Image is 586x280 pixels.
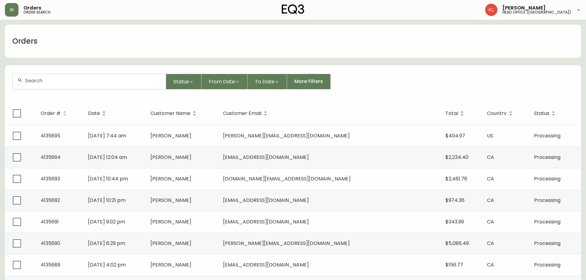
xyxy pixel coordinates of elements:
span: $2,461.76 [445,175,467,182]
span: 4135692 [41,197,60,204]
span: Total [445,112,458,115]
span: [DATE] 10:44 pm [88,175,128,182]
button: To Date [248,74,287,89]
span: Country [487,112,507,115]
span: More Filters [294,78,323,85]
input: Search [25,78,161,84]
span: Customer Email [223,112,261,115]
span: Processing [534,154,560,161]
span: $343.99 [445,218,464,225]
img: logo [282,4,305,14]
span: Status [173,78,189,85]
span: [PERSON_NAME] [150,154,191,161]
span: Processing [534,261,560,268]
span: 4135695 [41,132,60,139]
button: Status [166,74,201,89]
h5: head office ([GEOGRAPHIC_DATA]) [502,10,571,14]
img: 2c0c8aa7421344cf0398c7f872b772b5 [485,4,497,16]
h1: Orders [12,36,38,46]
span: [DATE] 7:44 am [88,132,126,139]
span: US [487,132,493,139]
span: Status [534,111,557,116]
button: More Filters [287,74,331,89]
span: CA [487,175,494,182]
h5: order search [23,10,50,14]
span: Order # [41,111,69,116]
span: Date [88,112,100,115]
span: CA [487,261,494,268]
span: To Date [255,78,274,85]
span: 4135689 [41,261,60,268]
span: $974.36 [445,197,464,204]
span: [EMAIL_ADDRESS][DOMAIN_NAME] [223,154,309,161]
span: Customer Name [150,111,198,116]
span: [PERSON_NAME] [150,240,191,247]
span: 4135693 [41,175,60,182]
span: Customer Email [223,111,269,116]
button: From Date [201,74,248,89]
span: $5,086.49 [445,240,469,247]
span: [EMAIL_ADDRESS][DOMAIN_NAME] [223,261,309,268]
span: [DOMAIN_NAME][EMAIL_ADDRESS][DOMAIN_NAME] [223,175,351,182]
span: [PERSON_NAME] [150,132,191,139]
span: [PERSON_NAME] [502,6,546,10]
span: Orders [23,6,41,10]
span: Date [88,111,108,116]
span: Processing [534,240,560,247]
span: Processing [534,218,560,225]
span: 4135691 [41,218,59,225]
span: [DATE] 12:04 am [88,154,127,161]
span: [EMAIL_ADDRESS][DOMAIN_NAME] [223,197,309,204]
span: [DATE] 6:29 pm [88,240,125,247]
span: [PERSON_NAME] [150,261,191,268]
span: [PERSON_NAME] [150,175,191,182]
span: CA [487,218,494,225]
span: Total [445,111,466,116]
span: [DATE] 10:21 pm [88,197,126,204]
span: [DATE] 9:02 pm [88,218,125,225]
span: Processing [534,197,560,204]
span: Processing [534,175,560,182]
span: [PERSON_NAME][EMAIL_ADDRESS][DOMAIN_NAME] [223,240,350,247]
span: [PERSON_NAME] [150,197,191,204]
span: From Date [209,78,235,85]
span: [DATE] 4:02 pm [88,261,126,268]
span: Order # [41,112,61,115]
span: [PERSON_NAME] [150,218,191,225]
span: $404.97 [445,132,465,139]
span: $2,234.40 [445,154,468,161]
span: 4135690 [41,240,60,247]
span: Processing [534,132,560,139]
span: 4135694 [41,154,61,161]
span: CA [487,154,494,161]
span: [EMAIL_ADDRESS][DOMAIN_NAME] [223,218,309,225]
span: Country [487,111,515,116]
span: Status [534,112,549,115]
span: [PERSON_NAME][EMAIL_ADDRESS][DOMAIN_NAME] [223,132,350,139]
span: CA [487,240,494,247]
span: CA [487,197,494,204]
span: Customer Name [150,112,190,115]
span: $156.77 [445,261,463,268]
